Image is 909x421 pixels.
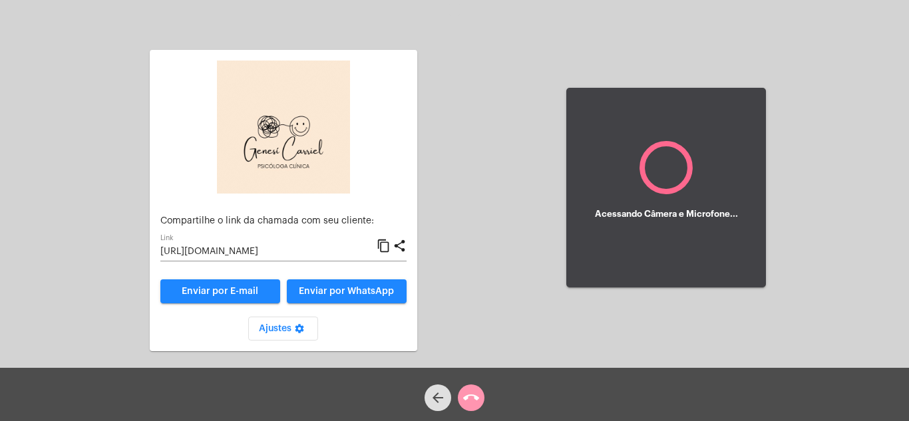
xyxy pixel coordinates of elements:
mat-icon: settings [291,323,307,339]
span: Enviar por E-mail [182,287,258,296]
button: Enviar por WhatsApp [287,279,407,303]
mat-icon: arrow_back [430,390,446,406]
p: Compartilhe o link da chamada com seu cliente: [160,216,407,226]
img: 6b7a58c8-ea08-a5ff-33c7-585ca8acd23f.png [217,61,350,194]
a: Enviar por E-mail [160,279,280,303]
h5: Acessando Câmera e Microfone... [595,210,738,219]
mat-icon: share [393,238,407,254]
button: Ajustes [248,317,318,341]
mat-icon: call_end [463,390,479,406]
span: Enviar por WhatsApp [299,287,394,296]
span: Ajustes [259,324,307,333]
mat-icon: content_copy [377,238,391,254]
